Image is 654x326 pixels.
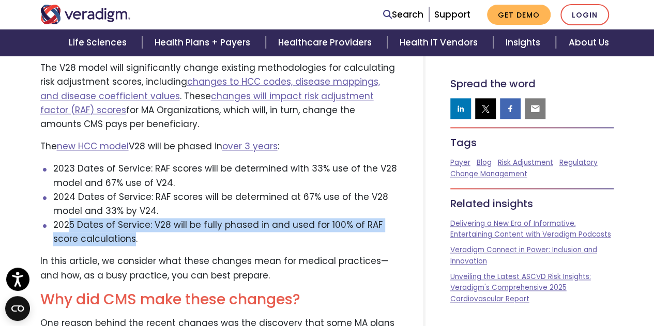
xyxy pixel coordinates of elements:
li: 2023 Dates of Service: RAF scores will be determined with 33% use of the V28 model and 67% use of... [53,162,398,190]
a: Veradigm Connect in Power: Inclusion and Innovation [450,245,597,266]
a: Regulatory Change Management [450,158,598,179]
a: Risk Adjustment [498,158,553,167]
img: Veradigm logo [40,5,131,24]
p: In this article, we consider what these changes mean for medical practices—and how, as a busy pra... [40,254,398,282]
a: Login [560,4,609,25]
img: twitter sharing button [480,103,491,114]
a: new HCC model [57,140,129,152]
h5: Spread the word [450,77,614,90]
p: The V28 model will significantly change existing methodologies for calculating risk adjustment sc... [40,61,398,131]
p: The V28 will be phased in : [40,139,398,153]
a: Support [434,8,470,21]
a: Unveiling the Latest ASCVD Risk Insights: Veradigm's Comprehensive 2025 Cardiovascular Report [450,272,591,304]
img: email sharing button [530,103,540,114]
a: Search [383,8,423,22]
h5: Tags [450,136,614,149]
a: Insights [493,29,556,56]
a: About Us [556,29,621,56]
a: Delivering a New Era of Informative, Entertaining Content with Veradigm Podcasts [450,219,611,240]
img: linkedin sharing button [455,103,466,114]
li: 2025 Dates of Service: V28 will be fully phased in and used for 100% of RAF score calculations. [53,218,398,246]
a: Get Demo [487,5,551,25]
h5: Related insights [450,197,614,210]
button: Open CMP widget [5,296,30,321]
img: facebook sharing button [505,103,515,114]
a: Health IT Vendors [387,29,493,56]
a: Life Sciences [56,29,142,56]
li: 2024 Dates of Service: RAF scores will be determined at 67% use of the V28 model and 33% by V24. [53,190,398,218]
a: Payer [450,158,470,167]
a: changes to HCC codes, disease mappings, and disease coefficient values [40,75,380,102]
a: Health Plans + Payers [142,29,266,56]
iframe: Drift Chat Widget [455,252,642,314]
a: over 3 years [222,140,278,152]
a: Healthcare Providers [266,29,387,56]
a: Blog [477,158,492,167]
a: changes will impact risk adjustment factor (RAF) scores [40,90,374,116]
h2: Why did CMS make these changes? [40,291,398,308]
